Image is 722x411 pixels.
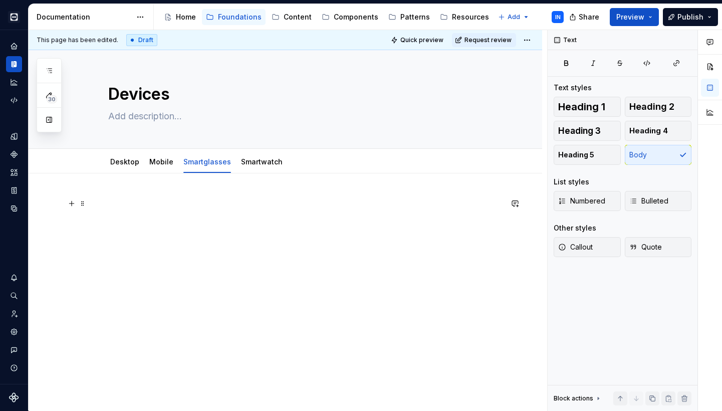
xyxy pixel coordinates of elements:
button: Bulleted [625,191,692,211]
a: Invite team [6,306,22,322]
span: Share [579,12,599,22]
a: Smartglasses [183,157,231,166]
span: Heading 2 [629,102,674,112]
a: Home [6,38,22,54]
a: Design tokens [6,128,22,144]
a: Assets [6,164,22,180]
div: Smartglasses [179,151,235,172]
span: Quick preview [400,36,443,44]
span: Preview [616,12,644,22]
a: Desktop [110,157,139,166]
button: Contact support [6,342,22,358]
button: Heading 5 [554,145,621,165]
span: Publish [677,12,703,22]
div: List styles [554,177,589,187]
div: Documentation [37,12,131,22]
div: Components [334,12,378,22]
img: e3886e02-c8c5-455d-9336-29756fd03ba2.png [8,11,20,23]
button: Heading 3 [554,121,621,141]
button: Quote [625,237,692,257]
div: Home [176,12,196,22]
span: Heading 5 [558,150,594,160]
div: IN [555,13,561,21]
a: Foundations [202,9,266,25]
a: Components [318,9,382,25]
div: Content [284,12,312,22]
button: Heading 2 [625,97,692,117]
span: Bulleted [629,196,668,206]
button: Notifications [6,270,22,286]
a: Components [6,146,22,162]
button: Heading 1 [554,97,621,117]
a: Patterns [384,9,434,25]
span: Heading 3 [558,126,601,136]
span: 30 [47,95,57,103]
div: Foundations [218,12,262,22]
button: Publish [663,8,718,26]
a: Storybook stories [6,182,22,198]
div: Resources [452,12,489,22]
button: Preview [610,8,659,26]
button: Request review [452,33,516,47]
span: Request review [464,36,512,44]
span: Heading 1 [558,102,605,112]
div: Block actions [554,391,602,405]
span: Numbered [558,196,605,206]
button: Add [495,10,533,24]
a: Content [268,9,316,25]
div: Patterns [400,12,430,22]
div: Page tree [160,7,493,27]
span: Add [508,13,520,21]
span: Callout [558,242,593,252]
button: Quick preview [388,33,448,47]
span: Quote [629,242,662,252]
button: Numbered [554,191,621,211]
button: Share [564,8,606,26]
a: Documentation [6,56,22,72]
a: Analytics [6,74,22,90]
div: Block actions [554,394,593,402]
span: This page has been edited. [37,36,118,44]
div: Smartwatch [237,151,287,172]
span: Heading 4 [629,126,668,136]
div: Text styles [554,83,592,93]
textarea: Devices [106,82,485,106]
a: Mobile [149,157,173,166]
button: Heading 4 [625,121,692,141]
div: Other styles [554,223,596,233]
div: Draft [126,34,157,46]
a: Settings [6,324,22,340]
button: Search ⌘K [6,288,22,304]
button: Callout [554,237,621,257]
a: Resources [436,9,493,25]
svg: Supernova Logo [9,392,19,402]
a: Home [160,9,200,25]
a: Code automation [6,92,22,108]
a: Data sources [6,200,22,217]
div: Mobile [145,151,177,172]
a: Smartwatch [241,157,283,166]
div: Desktop [106,151,143,172]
